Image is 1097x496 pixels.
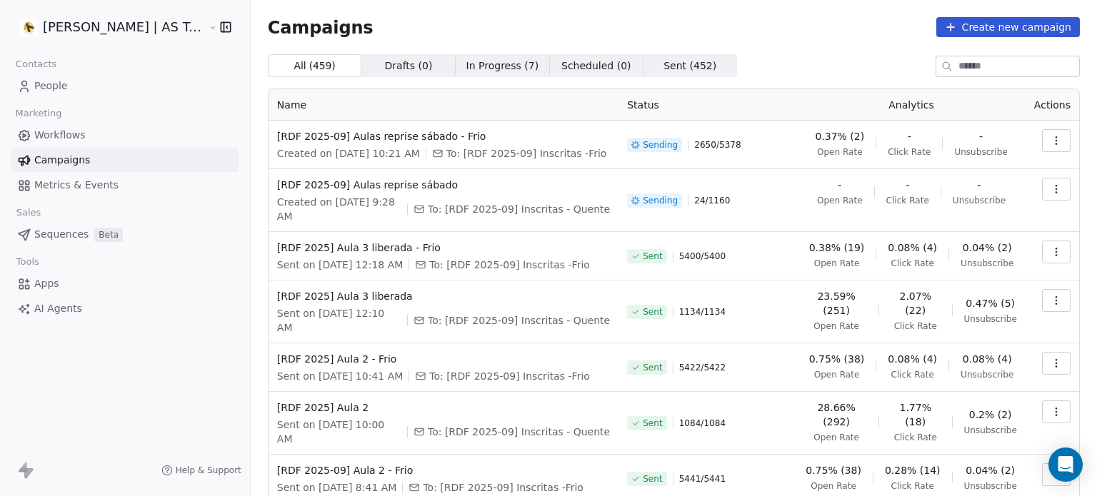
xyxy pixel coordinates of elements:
[277,369,403,383] span: Sent on [DATE] 10:41 AM
[277,463,610,477] span: [RDF 2025-09] Aula 2 - Frio
[964,313,1017,325] span: Unsubscribe
[11,123,239,147] a: Workflows
[679,473,726,485] span: 5441 / 5441
[34,276,59,291] span: Apps
[277,258,403,272] span: Sent on [DATE] 12:18 AM
[277,129,610,143] span: [RDF 2025-09] Aulas reprise sábado - Frio
[891,400,941,429] span: 1.77% (18)
[643,362,662,373] span: Sent
[161,465,241,476] a: Help & Support
[891,289,941,318] span: 2.07% (22)
[34,153,90,168] span: Campaigns
[277,352,610,366] span: [RDF 2025] Aula 2 - Frio
[797,89,1026,121] th: Analytics
[269,89,618,121] th: Name
[813,432,859,443] span: Open Rate
[891,258,934,269] span: Click Rate
[806,289,867,318] span: 23.59% (251)
[643,473,662,485] span: Sent
[428,202,610,216] span: To: [RDF 2025-09] Inscritas - Quente
[961,258,1013,269] span: Unsubscribe
[964,480,1017,492] span: Unsubscribe
[277,241,610,255] span: [RDF 2025] Aula 3 liberada - Frio
[34,79,68,93] span: People
[618,89,797,121] th: Status
[643,139,678,151] span: Sending
[814,369,860,380] span: Open Rate
[176,465,241,476] span: Help & Support
[277,417,401,446] span: Sent on [DATE] 10:00 AM
[817,195,863,206] span: Open Rate
[679,417,726,429] span: 1084 / 1084
[643,306,662,318] span: Sent
[423,480,583,495] span: To: [RDF 2025-09] Inscritas -Frio
[906,178,909,192] span: -
[277,195,401,223] span: Created on [DATE] 9:28 AM
[953,195,1006,206] span: Unsubscribe
[385,59,433,74] span: Drafts ( 0 )
[11,173,239,197] a: Metrics & Events
[268,17,374,37] span: Campaigns
[806,400,867,429] span: 28.66% (292)
[10,202,47,223] span: Sales
[277,400,610,415] span: [RDF 2025] Aula 2
[11,148,239,172] a: Campaigns
[429,369,590,383] span: To: [RDF 2025-09] Inscritas -Frio
[11,272,239,295] a: Apps
[679,306,726,318] span: 1134 / 1134
[428,313,610,328] span: To: [RDF 2025-09] Inscritas - Quente
[43,18,205,36] span: [PERSON_NAME] | AS Treinamentos
[814,258,860,269] span: Open Rate
[277,306,401,335] span: Sent on [DATE] 12:10 AM
[891,480,934,492] span: Click Rate
[891,369,934,380] span: Click Rate
[643,195,678,206] span: Sending
[34,301,82,316] span: AI Agents
[963,352,1012,366] span: 0.08% (4)
[679,362,726,373] span: 5422 / 5422
[17,15,198,39] button: [PERSON_NAME] | AS Treinamentos
[966,296,1015,310] span: 0.47% (5)
[694,195,730,206] span: 24 / 1160
[34,178,119,193] span: Metrics & Events
[811,480,856,492] span: Open Rate
[9,54,63,75] span: Contacts
[277,178,610,192] span: [RDF 2025-09] Aulas reprise sábado
[894,320,937,332] span: Click Rate
[809,241,865,255] span: 0.38% (19)
[888,146,931,158] span: Click Rate
[954,146,1007,158] span: Unsubscribe
[888,241,937,255] span: 0.08% (4)
[815,129,864,143] span: 0.37% (2)
[809,352,865,366] span: 0.75% (38)
[813,320,859,332] span: Open Rate
[643,250,662,262] span: Sent
[963,241,1012,255] span: 0.04% (2)
[94,228,123,242] span: Beta
[961,369,1013,380] span: Unsubscribe
[466,59,539,74] span: In Progress ( 7 )
[969,408,1012,422] span: 0.2% (2)
[11,223,239,246] a: SequencesBeta
[9,103,68,124] span: Marketing
[277,480,397,495] span: Sent on [DATE] 8:41 AM
[964,425,1017,436] span: Unsubscribe
[34,128,86,143] span: Workflows
[11,74,239,98] a: People
[936,17,1080,37] button: Create new campaign
[888,352,937,366] span: 0.08% (4)
[428,425,610,439] span: To: [RDF 2025-09] Inscritas - Quente
[806,463,861,477] span: 0.75% (38)
[838,178,841,192] span: -
[277,146,420,161] span: Created on [DATE] 10:21 AM
[10,251,45,273] span: Tools
[885,463,941,477] span: 0.28% (14)
[643,417,662,429] span: Sent
[1048,447,1083,482] div: Open Intercom Messenger
[277,289,610,303] span: [RDF 2025] Aula 3 liberada
[1026,89,1079,121] th: Actions
[663,59,716,74] span: Sent ( 452 )
[886,195,929,206] span: Click Rate
[979,129,983,143] span: -
[694,139,741,151] span: 2650 / 5378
